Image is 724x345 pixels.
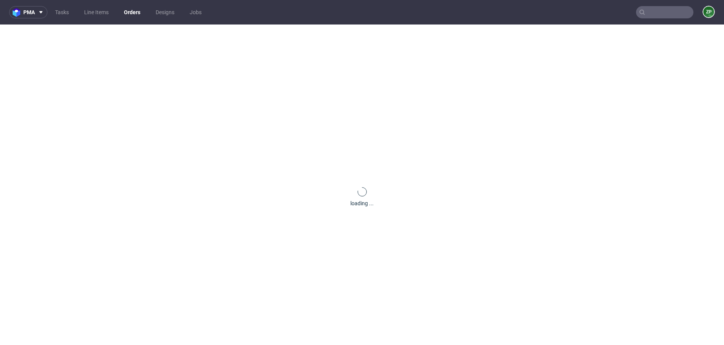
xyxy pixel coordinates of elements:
a: Jobs [185,6,206,18]
span: pma [23,10,35,15]
img: logo [13,8,23,17]
a: Line Items [80,6,113,18]
a: Tasks [50,6,73,18]
a: Orders [119,6,145,18]
div: loading ... [350,199,374,207]
figcaption: ZP [703,7,714,17]
button: pma [9,6,47,18]
a: Designs [151,6,179,18]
